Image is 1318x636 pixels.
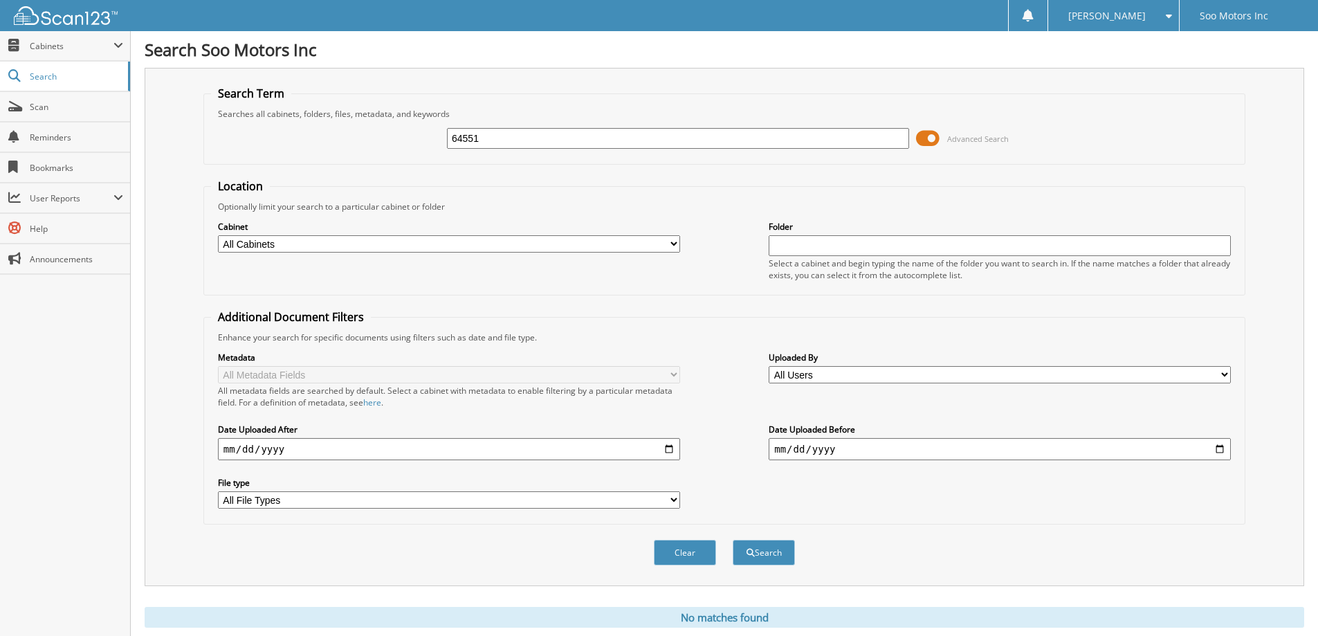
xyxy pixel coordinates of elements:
[14,6,118,25] img: scan123-logo-white.svg
[30,253,123,265] span: Announcements
[211,179,270,194] legend: Location
[211,86,291,101] legend: Search Term
[654,540,716,565] button: Clear
[218,352,680,363] label: Metadata
[218,221,680,233] label: Cabinet
[211,108,1238,120] div: Searches all cabinets, folders, files, metadata, and keywords
[218,424,680,435] label: Date Uploaded After
[218,477,680,489] label: File type
[769,438,1231,460] input: end
[145,38,1304,61] h1: Search Soo Motors Inc
[30,192,113,204] span: User Reports
[733,540,795,565] button: Search
[145,607,1304,628] div: No matches found
[30,71,121,82] span: Search
[1068,12,1146,20] span: [PERSON_NAME]
[218,385,680,408] div: All metadata fields are searched by default. Select a cabinet with metadata to enable filtering b...
[30,223,123,235] span: Help
[363,397,381,408] a: here
[211,309,371,325] legend: Additional Document Filters
[769,257,1231,281] div: Select a cabinet and begin typing the name of the folder you want to search in. If the name match...
[218,438,680,460] input: start
[769,424,1231,435] label: Date Uploaded Before
[211,201,1238,212] div: Optionally limit your search to a particular cabinet or folder
[30,40,113,52] span: Cabinets
[30,101,123,113] span: Scan
[769,352,1231,363] label: Uploaded By
[30,162,123,174] span: Bookmarks
[211,331,1238,343] div: Enhance your search for specific documents using filters such as date and file type.
[769,221,1231,233] label: Folder
[947,134,1009,144] span: Advanced Search
[1200,12,1268,20] span: Soo Motors Inc
[30,131,123,143] span: Reminders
